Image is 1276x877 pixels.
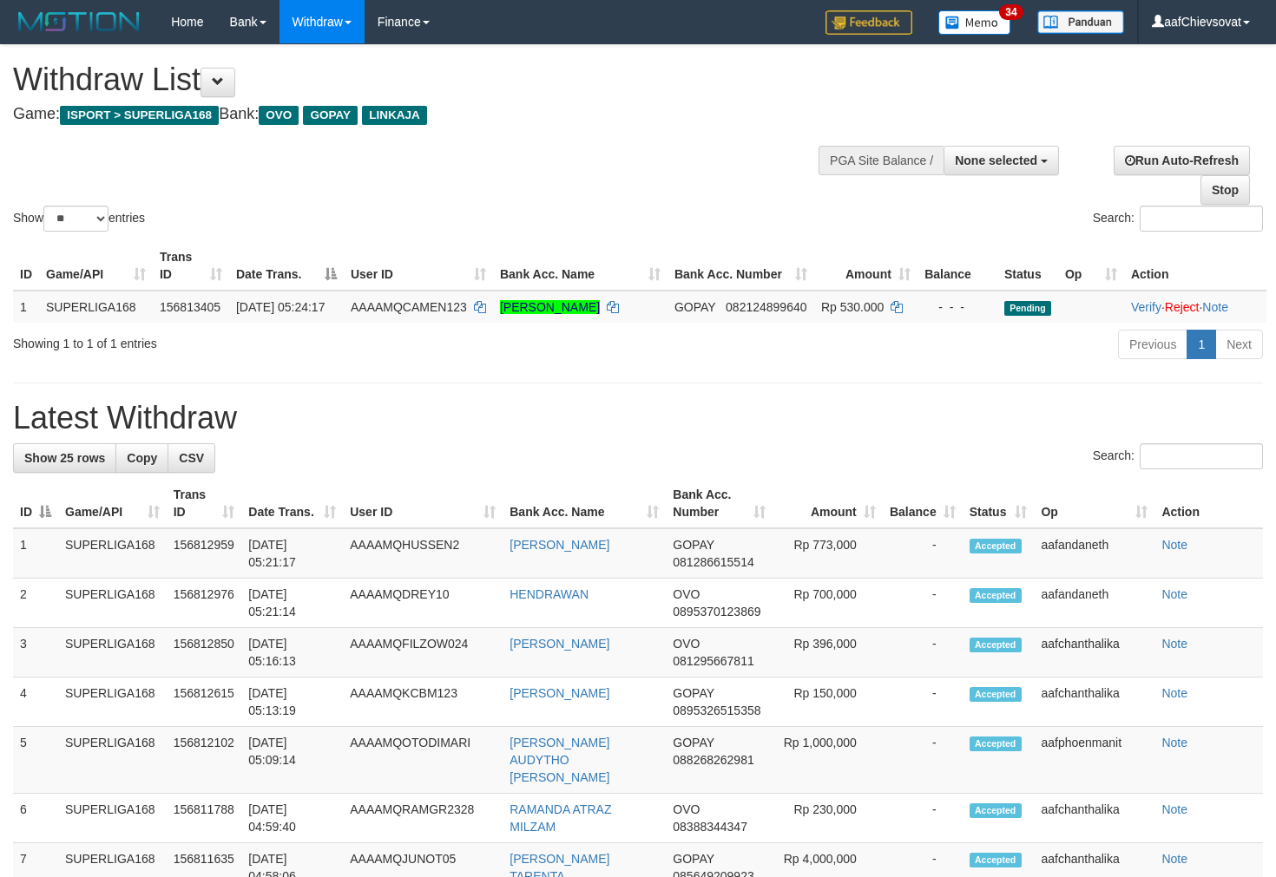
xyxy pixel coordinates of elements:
[344,241,493,291] th: User ID: activate to sort column ascending
[726,300,806,314] span: Copy 082124899640 to clipboard
[510,538,609,552] a: [PERSON_NAME]
[673,852,714,866] span: GOPAY
[773,677,882,727] td: Rp 150,000
[241,528,343,579] td: [DATE] 05:21:17
[970,588,1022,603] span: Accepted
[24,451,105,465] span: Show 25 rows
[666,479,773,528] th: Bank Acc. Number: activate to sort column ascending
[883,677,963,727] td: -
[970,638,1022,652] span: Accepted
[58,794,167,843] td: SUPERLIGA168
[673,802,700,816] span: OVO
[773,528,882,579] td: Rp 773,000
[918,241,997,291] th: Balance
[343,677,503,727] td: AAAAMQKCBM123
[970,853,1022,867] span: Accepted
[303,106,358,125] span: GOPAY
[821,300,884,314] span: Rp 530.000
[997,241,1058,291] th: Status
[883,794,963,843] td: -
[343,727,503,794] td: AAAAMQOTODIMARI
[1131,300,1161,314] a: Verify
[773,628,882,677] td: Rp 396,000
[1034,528,1154,579] td: aafandaneth
[1093,206,1263,232] label: Search:
[241,479,343,528] th: Date Trans.: activate to sort column ascending
[510,637,609,651] a: [PERSON_NAME]
[673,704,760,717] span: Copy 0895326515358 to clipboard
[259,106,299,125] span: OVO
[60,106,219,125] span: ISPORT > SUPERLIGA168
[13,528,58,579] td: 1
[1140,206,1263,232] input: Search:
[343,479,503,528] th: User ID: activate to sort column ascending
[1202,300,1228,314] a: Note
[1034,677,1154,727] td: aafchanthalika
[500,300,600,314] a: [PERSON_NAME]
[883,727,963,794] td: -
[229,241,344,291] th: Date Trans.: activate to sort column descending
[236,300,325,314] span: [DATE] 05:24:17
[970,736,1022,751] span: Accepted
[13,401,1263,435] h1: Latest Withdraw
[167,794,242,843] td: 156811788
[673,686,714,700] span: GOPAY
[1004,301,1051,316] span: Pending
[970,803,1022,818] span: Accepted
[1187,330,1216,359] a: 1
[167,479,242,528] th: Trans ID: activate to sort column ascending
[43,206,109,232] select: Showentries
[13,62,833,97] h1: Withdraw List
[673,654,753,668] span: Copy 081295667811 to clipboard
[343,528,503,579] td: AAAAMQHUSSEN2
[167,727,242,794] td: 156812102
[1140,443,1263,469] input: Search:
[13,677,58,727] td: 4
[1161,637,1187,651] a: Note
[1124,241,1266,291] th: Action
[1037,10,1124,34] img: panduan.png
[127,451,157,465] span: Copy
[970,687,1022,702] span: Accepted
[503,479,666,528] th: Bank Acc. Name: activate to sort column ascending
[13,727,58,794] td: 5
[510,736,609,784] a: [PERSON_NAME] AUDYTHO [PERSON_NAME]
[168,443,215,473] a: CSV
[167,579,242,628] td: 156812976
[938,10,1011,35] img: Button%20Memo.svg
[153,241,229,291] th: Trans ID: activate to sort column ascending
[362,106,427,125] span: LINKAJA
[13,206,145,232] label: Show entries
[1161,686,1187,700] a: Note
[343,579,503,628] td: AAAAMQDREY10
[883,479,963,528] th: Balance: activate to sort column ascending
[1034,579,1154,628] td: aafandaneth
[1034,628,1154,677] td: aafchanthalika
[673,753,753,767] span: Copy 088268262981 to clipboard
[773,479,882,528] th: Amount: activate to sort column ascending
[673,555,753,569] span: Copy 081286615514 to clipboard
[999,4,1023,20] span: 34
[115,443,168,473] a: Copy
[1034,479,1154,528] th: Op: activate to sort column ascending
[1200,175,1250,205] a: Stop
[13,9,145,35] img: MOTION_logo.png
[673,605,760,618] span: Copy 0895370123869 to clipboard
[13,328,519,352] div: Showing 1 to 1 of 1 entries
[1215,330,1263,359] a: Next
[493,241,668,291] th: Bank Acc. Name: activate to sort column ascending
[963,479,1035,528] th: Status: activate to sort column ascending
[673,587,700,601] span: OVO
[825,10,912,35] img: Feedback.jpg
[1161,802,1187,816] a: Note
[773,579,882,628] td: Rp 700,000
[924,298,990,316] div: - - -
[167,628,242,677] td: 156812850
[58,528,167,579] td: SUPERLIGA168
[13,794,58,843] td: 6
[944,146,1059,175] button: None selected
[343,628,503,677] td: AAAAMQFILZOW024
[1114,146,1250,175] a: Run Auto-Refresh
[673,736,714,749] span: GOPAY
[58,727,167,794] td: SUPERLIGA168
